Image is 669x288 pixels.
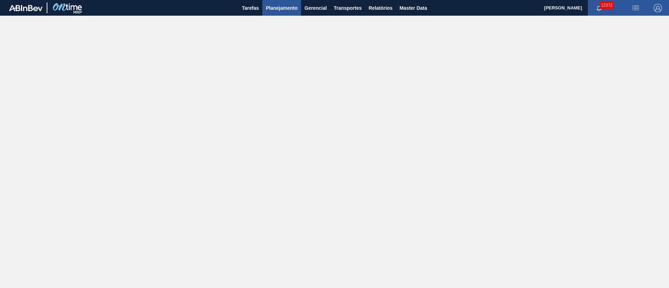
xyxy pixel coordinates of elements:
span: Relatórios [369,4,392,12]
img: userActions [631,4,640,12]
span: Master Data [399,4,427,12]
span: Transportes [334,4,362,12]
img: TNhmsLtSVTkK8tSr43FrP2fwEKptu5GPRR3wAAAABJRU5ErkJggg== [9,5,43,11]
span: Planejamento [266,4,298,12]
button: Notificações [588,3,610,13]
span: 12372 [600,1,614,9]
span: Gerencial [305,4,327,12]
img: Logout [654,4,662,12]
span: Tarefas [242,4,259,12]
